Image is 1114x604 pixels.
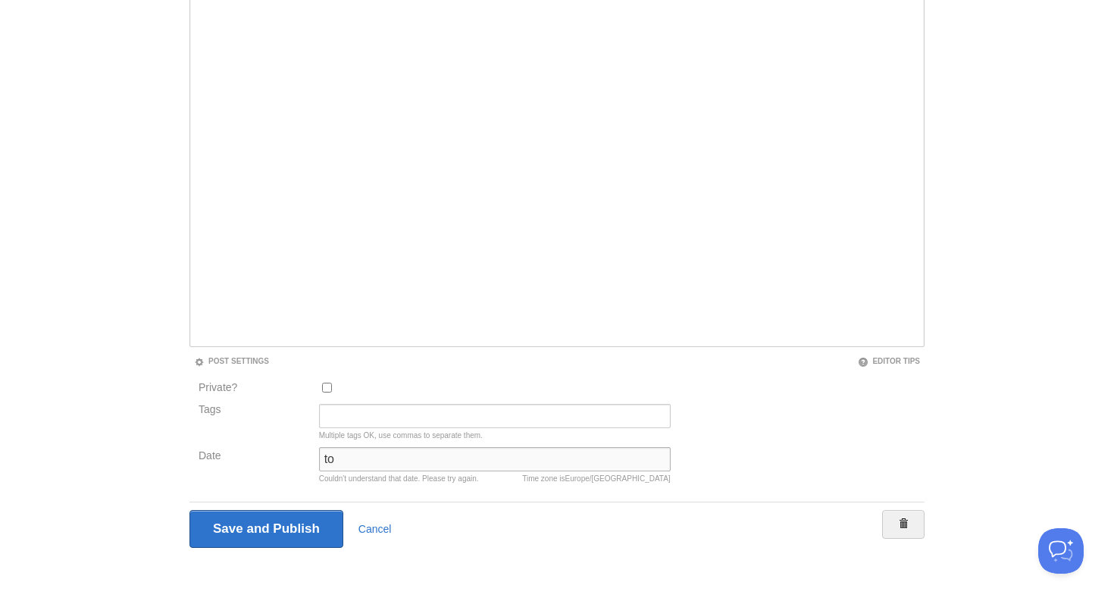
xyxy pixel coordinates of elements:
[319,432,671,440] div: Multiple tags OK, use commas to separate them.
[565,474,671,483] span: Europe/[GEOGRAPHIC_DATA]
[358,523,392,535] a: Cancel
[319,475,671,483] div: Couldn't understand that date. Please try again.
[199,382,310,396] label: Private?
[194,357,269,365] a: Post Settings
[858,357,920,365] a: Editor Tips
[522,475,670,483] div: Time zone is
[1038,528,1084,574] iframe: Help Scout Beacon - Open
[189,510,343,548] input: Save and Publish
[199,450,310,465] label: Date
[194,404,314,415] label: Tags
